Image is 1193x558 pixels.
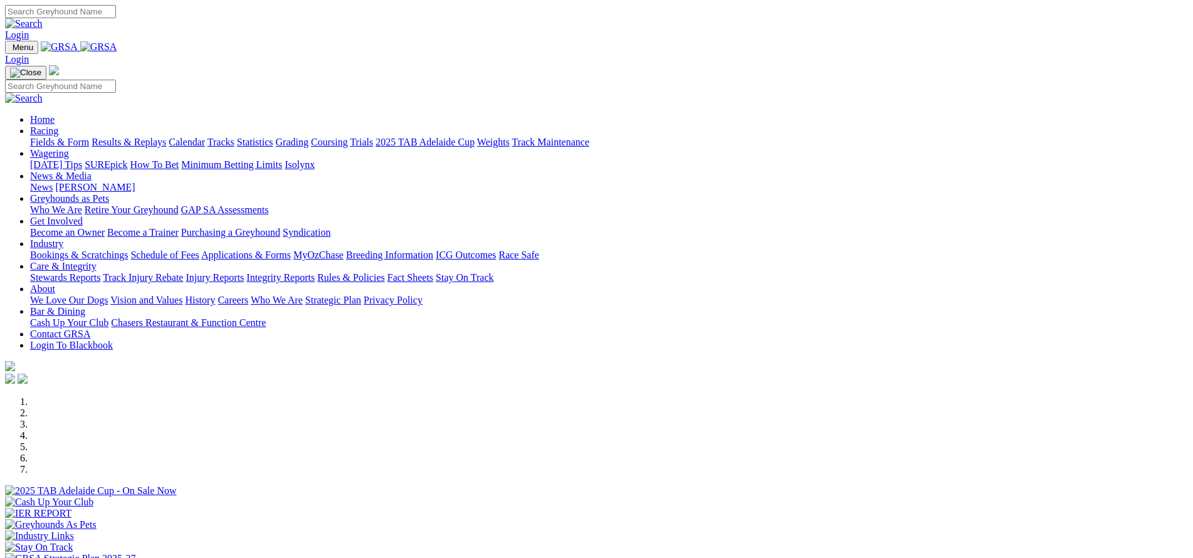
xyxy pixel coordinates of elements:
a: Login [5,54,29,65]
img: Search [5,18,43,29]
a: Privacy Policy [364,295,423,305]
a: Applications & Forms [201,250,291,260]
a: Get Involved [30,216,83,226]
div: Bar & Dining [30,317,1188,329]
a: Care & Integrity [30,261,97,271]
a: Chasers Restaurant & Function Centre [111,317,266,328]
img: Close [10,68,41,78]
a: [DATE] Tips [30,159,82,170]
a: Track Injury Rebate [103,272,183,283]
a: We Love Our Dogs [30,295,108,305]
a: Wagering [30,148,69,159]
a: Fields & Form [30,137,89,147]
a: Home [30,114,55,125]
img: IER REPORT [5,508,71,519]
a: Track Maintenance [512,137,589,147]
a: Minimum Betting Limits [181,159,282,170]
a: MyOzChase [293,250,344,260]
a: News & Media [30,171,92,181]
a: Purchasing a Greyhound [181,227,280,238]
a: Bookings & Scratchings [30,250,128,260]
div: News & Media [30,182,1188,193]
a: Become a Trainer [107,227,179,238]
a: Login To Blackbook [30,340,113,350]
a: Greyhounds as Pets [30,193,109,204]
input: Search [5,5,116,18]
div: Get Involved [30,227,1188,238]
a: ICG Outcomes [436,250,496,260]
a: Who We Are [251,295,303,305]
a: Industry [30,238,63,249]
img: Stay On Track [5,542,73,553]
a: Coursing [311,137,348,147]
a: Race Safe [498,250,539,260]
a: About [30,283,55,294]
a: Contact GRSA [30,329,90,339]
img: facebook.svg [5,374,15,384]
a: Syndication [283,227,330,238]
a: Login [5,29,29,40]
div: Greyhounds as Pets [30,204,1188,216]
span: Menu [13,43,33,52]
a: [PERSON_NAME] [55,182,135,192]
button: Toggle navigation [5,66,46,80]
input: Search [5,80,116,93]
a: Tracks [208,137,234,147]
a: Trials [350,137,373,147]
a: Isolynx [285,159,315,170]
a: News [30,182,53,192]
img: 2025 TAB Adelaide Cup - On Sale Now [5,485,177,497]
a: Injury Reports [186,272,244,283]
img: GRSA [41,41,78,53]
a: Statistics [237,137,273,147]
a: Racing [30,125,58,136]
a: Bar & Dining [30,306,85,317]
a: Integrity Reports [246,272,315,283]
div: About [30,295,1188,306]
a: History [185,295,215,305]
a: Grading [276,137,308,147]
a: Breeding Information [346,250,433,260]
img: twitter.svg [18,374,28,384]
a: Rules & Policies [317,272,385,283]
a: Fact Sheets [387,272,433,283]
div: Care & Integrity [30,272,1188,283]
a: 2025 TAB Adelaide Cup [376,137,475,147]
button: Toggle navigation [5,41,38,54]
a: Retire Your Greyhound [85,204,179,215]
a: SUREpick [85,159,127,170]
a: GAP SA Assessments [181,204,269,215]
img: Cash Up Your Club [5,497,93,508]
a: Become an Owner [30,227,105,238]
div: Wagering [30,159,1188,171]
a: How To Bet [130,159,179,170]
a: Cash Up Your Club [30,317,108,328]
img: logo-grsa-white.png [5,361,15,371]
img: logo-grsa-white.png [49,65,59,75]
a: Schedule of Fees [130,250,199,260]
a: Weights [477,137,510,147]
a: Who We Are [30,204,82,215]
a: Stewards Reports [30,272,100,283]
a: Careers [218,295,248,305]
a: Strategic Plan [305,295,361,305]
div: Racing [30,137,1188,148]
img: Industry Links [5,530,74,542]
img: Greyhounds As Pets [5,519,97,530]
a: Stay On Track [436,272,493,283]
a: Calendar [169,137,205,147]
img: Search [5,93,43,104]
a: Results & Replays [92,137,166,147]
div: Industry [30,250,1188,261]
a: Vision and Values [110,295,182,305]
img: GRSA [80,41,117,53]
